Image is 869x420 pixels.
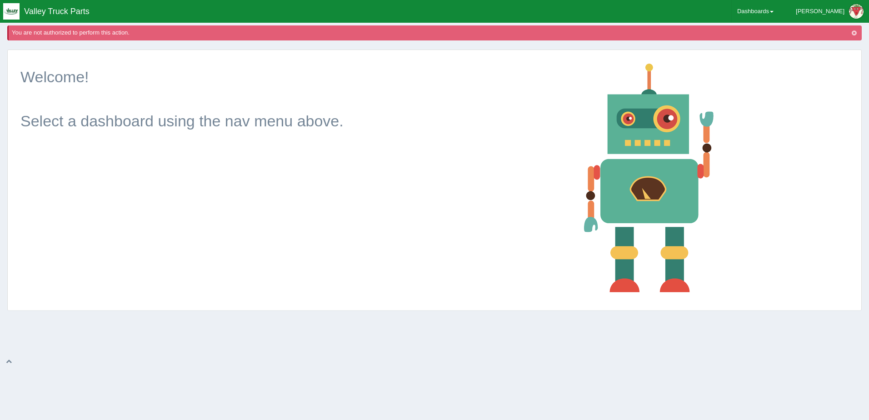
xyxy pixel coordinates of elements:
p: Welcome! Select a dashboard using the nav menu above. [20,66,570,132]
img: robot-18af129d45a23e4dba80317a7b57af8f57279c3d1c32989fc063bd2141a5b856.png [577,57,722,299]
img: q1blfpkbivjhsugxdrfq.png [3,3,20,20]
img: Profile Picture [849,4,864,19]
span: Valley Truck Parts [24,7,90,16]
div: [PERSON_NAME] [796,2,844,20]
div: You are not authorized to perform this action. [12,29,860,37]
